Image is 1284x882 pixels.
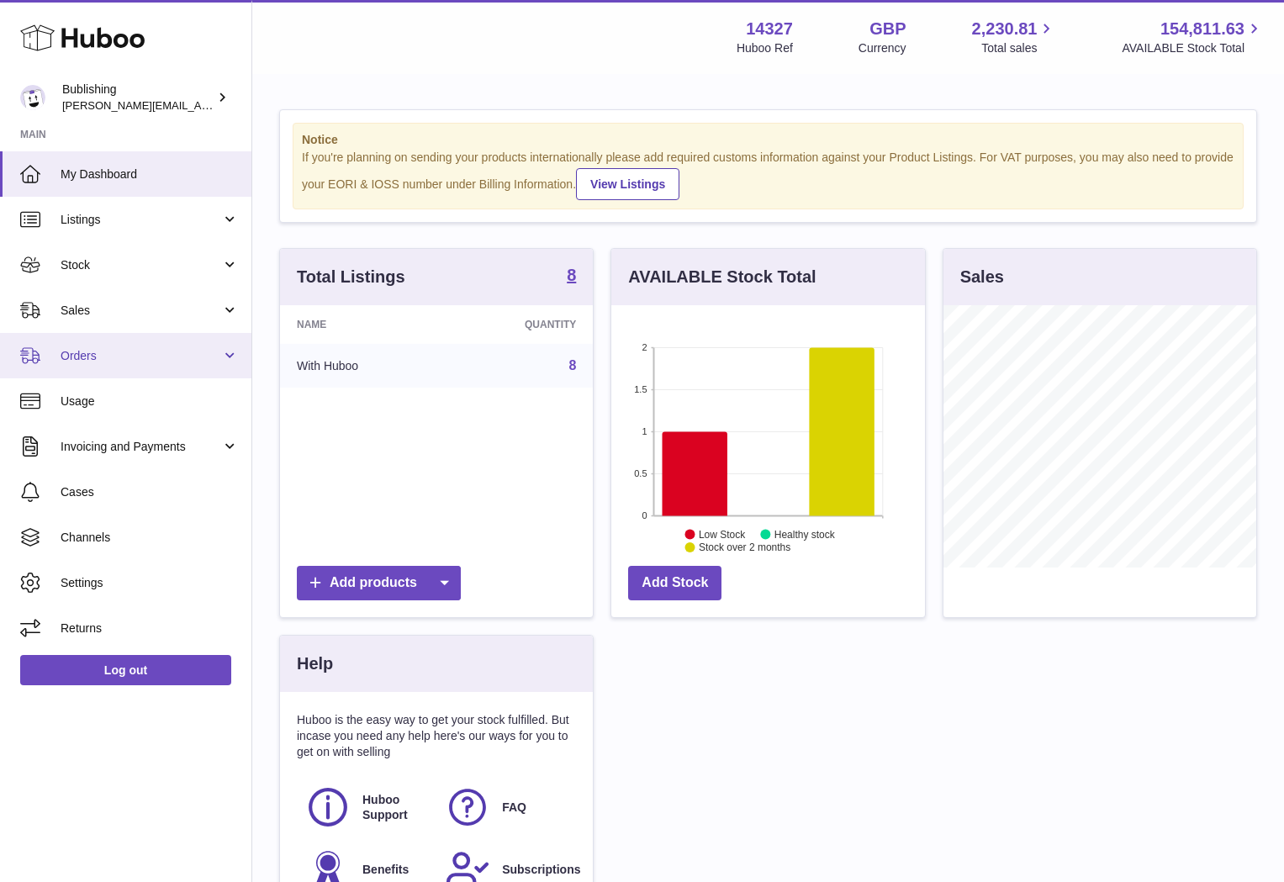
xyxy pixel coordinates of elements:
[362,862,409,878] span: Benefits
[61,575,239,591] span: Settings
[737,40,793,56] div: Huboo Ref
[61,484,239,500] span: Cases
[280,344,445,388] td: With Huboo
[61,439,221,455] span: Invoicing and Payments
[61,393,239,409] span: Usage
[61,530,239,546] span: Channels
[774,528,836,540] text: Healthy stock
[297,266,405,288] h3: Total Listings
[1160,18,1244,40] span: 154,811.63
[1122,18,1264,56] a: 154,811.63 AVAILABLE Stock Total
[502,800,526,816] span: FAQ
[502,862,580,878] span: Subscriptions
[62,98,337,112] span: [PERSON_NAME][EMAIL_ADDRESS][DOMAIN_NAME]
[576,168,679,200] a: View Listings
[61,303,221,319] span: Sales
[859,40,906,56] div: Currency
[445,305,593,344] th: Quantity
[362,792,426,824] span: Huboo Support
[280,305,445,344] th: Name
[61,257,221,273] span: Stock
[981,40,1056,56] span: Total sales
[699,528,746,540] text: Low Stock
[699,541,790,553] text: Stock over 2 months
[635,468,647,478] text: 0.5
[297,566,461,600] a: Add products
[642,342,647,352] text: 2
[972,18,1057,56] a: 2,230.81 Total sales
[960,266,1004,288] h3: Sales
[635,384,647,394] text: 1.5
[972,18,1038,40] span: 2,230.81
[628,566,721,600] a: Add Stock
[61,212,221,228] span: Listings
[297,712,576,760] p: Huboo is the easy way to get your stock fulfilled. But incase you need any help here's our ways f...
[628,266,816,288] h3: AVAILABLE Stock Total
[302,132,1234,148] strong: Notice
[869,18,906,40] strong: GBP
[642,426,647,436] text: 1
[642,510,647,520] text: 0
[445,784,568,830] a: FAQ
[1122,40,1264,56] span: AVAILABLE Stock Total
[62,82,214,114] div: Bublishing
[568,358,576,372] a: 8
[297,652,333,675] h3: Help
[61,166,239,182] span: My Dashboard
[567,267,576,287] a: 8
[61,621,239,636] span: Returns
[567,267,576,283] strong: 8
[61,348,221,364] span: Orders
[20,85,45,110] img: hamza@bublishing.com
[302,150,1234,200] div: If you're planning on sending your products internationally please add required customs informati...
[746,18,793,40] strong: 14327
[305,784,428,830] a: Huboo Support
[20,655,231,685] a: Log out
